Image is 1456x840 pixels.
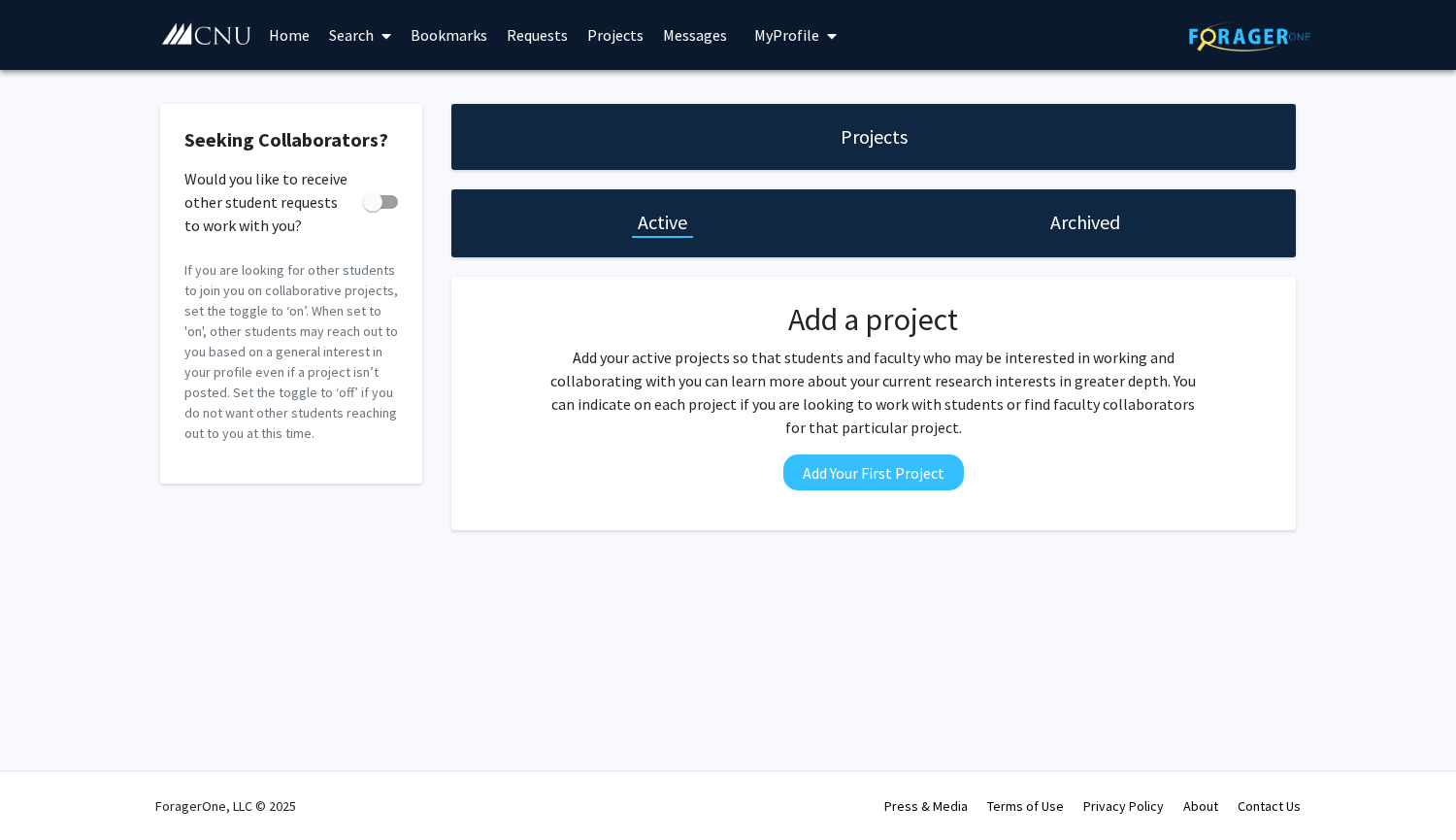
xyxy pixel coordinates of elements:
[638,209,687,236] h1: Active
[319,1,401,69] a: Search
[184,167,355,237] span: Would you like to receive other student requests to work with you?
[783,454,964,490] button: Add Your First Project
[987,797,1064,815] a: Terms of Use
[15,753,83,825] iframe: Chat
[1189,21,1310,51] img: ForagerOne Logo
[184,128,398,151] h2: Seeking Collaborators?
[155,772,296,840] div: ForagerOne, LLC © 2025
[545,301,1203,338] h2: Add a project
[401,1,497,69] a: Bookmarks
[754,25,819,45] span: My Profile
[1238,797,1301,815] a: Contact Us
[1083,797,1164,815] a: Privacy Policy
[578,1,653,69] a: Projects
[1183,797,1218,815] a: About
[884,797,968,815] a: Press & Media
[653,1,737,69] a: Messages
[160,22,252,47] img: Christopher Newport University Logo
[184,260,398,444] p: If you are looking for other students to join you on collaborative projects, set the toggle to ‘o...
[259,1,319,69] a: Home
[497,1,578,69] a: Requests
[841,123,908,151] h1: Projects
[545,346,1203,439] p: Add your active projects so that students and faculty who may be interested in working and collab...
[1050,209,1120,236] h1: Archived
